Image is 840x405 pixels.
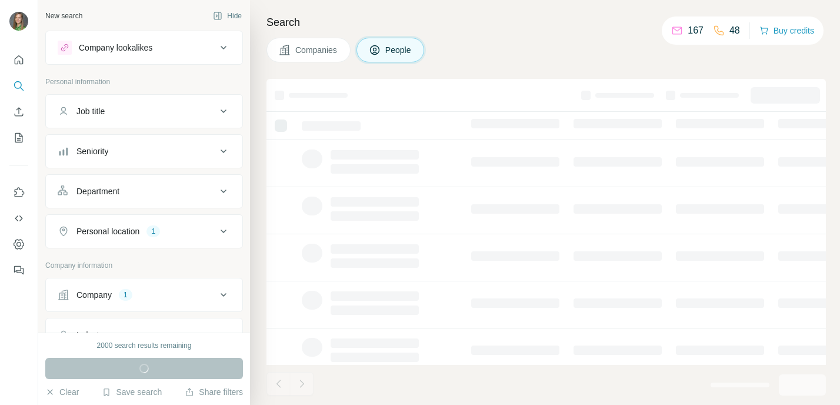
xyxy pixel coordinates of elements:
[385,44,412,56] span: People
[45,260,243,271] p: Company information
[185,386,243,398] button: Share filters
[9,49,28,71] button: Quick start
[45,11,82,21] div: New search
[76,225,139,237] div: Personal location
[46,97,242,125] button: Job title
[9,101,28,122] button: Enrich CSV
[266,14,826,31] h4: Search
[146,226,160,237] div: 1
[9,12,28,31] img: Avatar
[76,185,119,197] div: Department
[76,145,108,157] div: Seniority
[759,22,814,39] button: Buy credits
[46,177,242,205] button: Department
[119,290,132,300] div: 1
[688,24,704,38] p: 167
[76,105,105,117] div: Job title
[9,75,28,97] button: Search
[9,208,28,229] button: Use Surfe API
[9,182,28,203] button: Use Surfe on LinkedIn
[97,340,192,351] div: 2000 search results remaining
[76,289,112,301] div: Company
[46,34,242,62] button: Company lookalikes
[46,137,242,165] button: Seniority
[9,234,28,255] button: Dashboard
[46,321,242,349] button: Industry
[295,44,338,56] span: Companies
[205,7,250,25] button: Hide
[45,386,79,398] button: Clear
[9,260,28,281] button: Feedback
[76,329,106,341] div: Industry
[729,24,740,38] p: 48
[45,77,243,87] p: Personal information
[79,42,152,54] div: Company lookalikes
[102,386,162,398] button: Save search
[46,217,242,245] button: Personal location1
[46,281,242,309] button: Company1
[9,127,28,148] button: My lists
